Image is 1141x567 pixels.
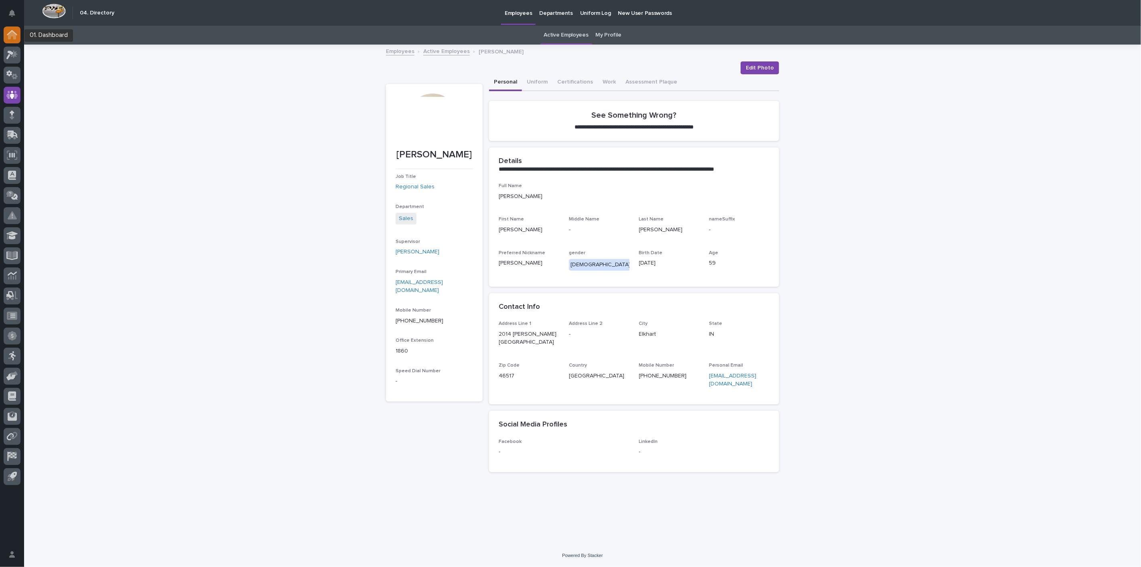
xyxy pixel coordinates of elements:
p: Elkhart [639,330,700,339]
a: [PHONE_NUMBER] [639,373,687,379]
span: Edit Photo [746,64,774,72]
p: [PERSON_NAME] [396,149,473,161]
h2: See Something Wrong? [592,110,677,120]
h2: 04. Directory [80,10,114,16]
a: Active Employees [544,26,589,45]
p: [PERSON_NAME] [499,226,559,234]
button: Uniform [522,74,552,91]
button: Work [598,74,621,91]
h2: Social Media Profiles [499,420,567,429]
img: Workspace Logo [42,4,66,18]
a: Regional Sales [396,183,434,191]
span: LinkedIn [639,439,658,444]
p: [PERSON_NAME] [479,47,524,55]
span: Job Title [396,174,416,179]
button: Notifications [4,5,20,22]
span: Department [396,204,424,209]
a: Employees [386,46,414,55]
span: State [709,321,722,326]
button: Certifications [552,74,598,91]
span: Preferred Nickname [499,251,545,255]
a: Active Employees [423,46,470,55]
span: Address Line 1 [499,321,531,326]
span: gender [569,251,585,255]
span: Age [709,251,718,255]
p: - [639,448,770,456]
div: Notifications [10,10,20,22]
button: Personal [489,74,522,91]
span: Address Line 2 [569,321,603,326]
p: - [396,377,473,385]
span: Facebook [499,439,522,444]
span: Last Name [639,217,664,222]
span: Zip Code [499,363,520,368]
span: Mobile Number [639,363,674,368]
span: Speed Dial Number [396,369,441,373]
p: [PERSON_NAME] [639,226,700,234]
span: Country [569,363,587,368]
span: Office Extension [396,338,434,343]
p: [GEOGRAPHIC_DATA] [569,372,629,380]
a: [EMAIL_ADDRESS][DOMAIN_NAME] [396,279,443,294]
p: 46517 [499,372,559,380]
p: [PERSON_NAME] [499,259,559,267]
div: [DEMOGRAPHIC_DATA] [569,259,632,271]
span: City [639,321,648,326]
p: [PERSON_NAME] [499,192,769,201]
span: nameSuffix [709,217,735,222]
p: 2014 [PERSON_NAME][GEOGRAPHIC_DATA] [499,330,559,347]
p: - [709,226,769,234]
a: Powered By Stacker [562,553,603,558]
span: Mobile Number [396,308,431,313]
span: Supervisor [396,239,420,244]
span: Birth Date [639,251,663,255]
a: Sales [399,214,413,223]
p: IN [709,330,769,339]
a: My Profile [596,26,621,45]
button: Edit Photo [741,61,779,74]
span: First Name [499,217,524,222]
p: - [569,330,629,339]
span: Full Name [499,184,522,188]
a: [PERSON_NAME] [396,248,439,256]
h2: Details [499,157,522,166]
p: 59 [709,259,769,267]
p: - [569,226,629,234]
h2: Contact Info [499,303,540,312]
p: - [499,448,629,456]
span: Personal Email [709,363,743,368]
a: [EMAIL_ADDRESS][DOMAIN_NAME] [709,373,756,387]
button: Assessment Plaque [621,74,682,91]
p: [DATE] [639,259,700,267]
span: Primary Email [396,269,426,274]
p: 1860 [396,347,473,355]
a: [PHONE_NUMBER] [396,318,443,324]
span: Middle Name [569,217,599,222]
